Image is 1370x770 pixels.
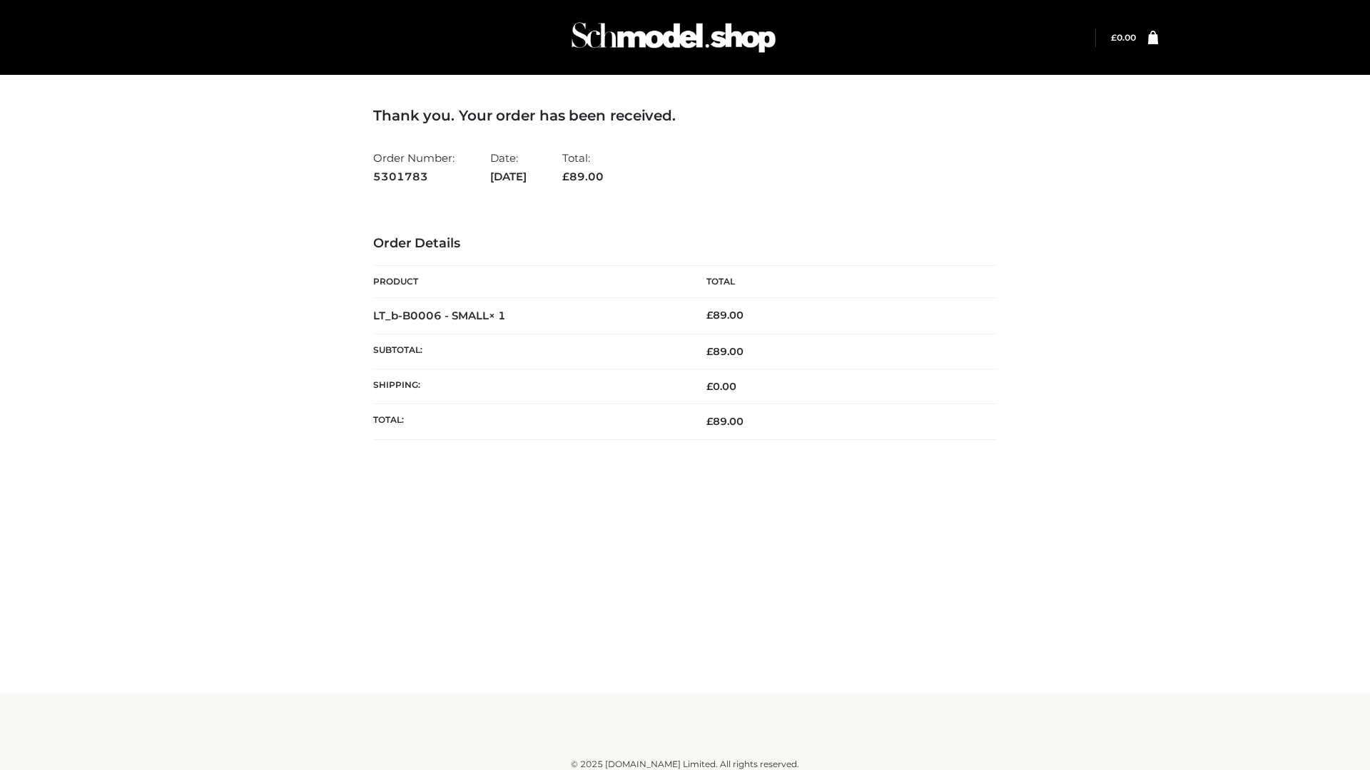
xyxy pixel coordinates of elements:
strong: × 1 [489,309,506,322]
bdi: 0.00 [1111,32,1136,43]
span: 89.00 [706,345,744,358]
bdi: 89.00 [706,309,744,322]
a: £0.00 [1111,32,1136,43]
strong: LT_b-B0006 - SMALL [373,309,506,322]
th: Total: [373,404,685,439]
span: £ [1111,32,1117,43]
span: £ [706,380,713,393]
bdi: 0.00 [706,380,736,393]
th: Subtotal: [373,334,685,369]
span: £ [706,309,713,322]
h3: Thank you. Your order has been received. [373,107,997,124]
li: Order Number: [373,145,455,189]
img: Schmodel Admin 964 [567,9,781,66]
strong: 5301783 [373,168,455,186]
span: 89.00 [562,170,604,183]
span: £ [562,170,569,183]
h3: Order Details [373,236,997,252]
th: Shipping: [373,369,685,404]
span: £ [706,415,713,428]
li: Date: [490,145,527,189]
span: £ [706,345,713,358]
li: Total: [562,145,604,189]
span: 89.00 [706,415,744,428]
th: Total [685,266,997,298]
th: Product [373,266,685,298]
strong: [DATE] [490,168,527,186]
